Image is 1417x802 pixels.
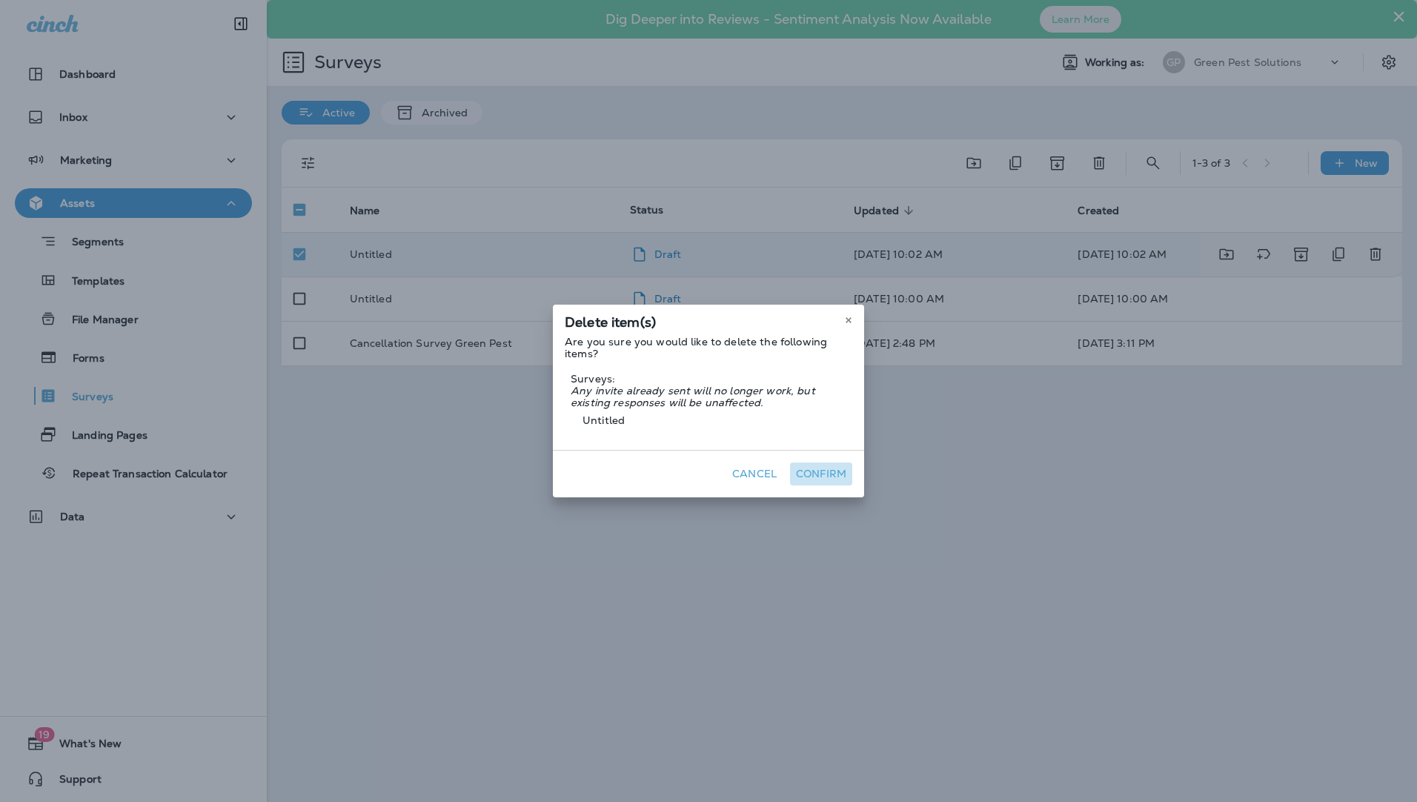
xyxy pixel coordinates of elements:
button: Confirm [790,463,852,485]
p: Are you sure you would like to delete the following items? [565,336,852,359]
button: Cancel [726,463,783,485]
div: Delete item(s) [553,305,864,336]
span: Surveys: [571,373,846,385]
span: Untitled [571,408,846,432]
em: Any invite already sent will no longer work, but existing responses will be unaffected. [571,385,846,408]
